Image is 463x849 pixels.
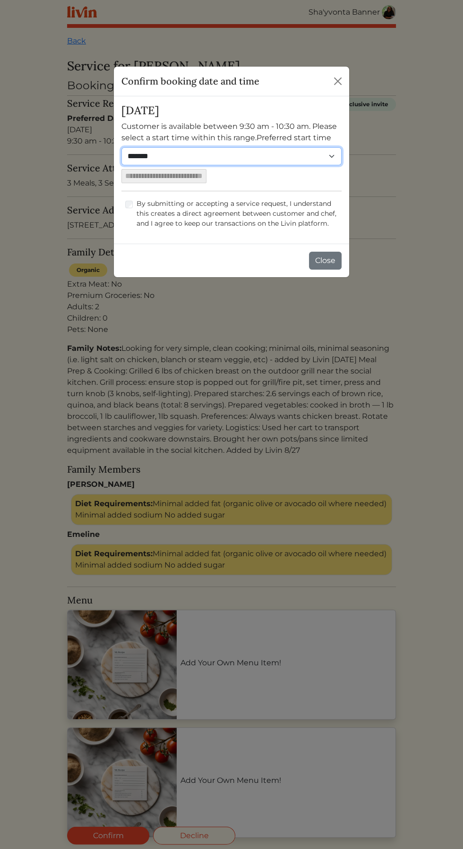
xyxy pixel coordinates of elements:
label: By submitting or accepting a service request, I understand this creates a direct agreement betwee... [137,199,342,229]
div: Customer is available between 9:30 am - 10:30 am. Please select a start time within this range. [121,121,342,165]
label: Preferred start time [257,132,331,144]
h4: [DATE] [121,104,342,117]
h5: Confirm booking date and time [121,74,259,88]
button: Close [309,252,342,270]
button: Close [330,74,345,89]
